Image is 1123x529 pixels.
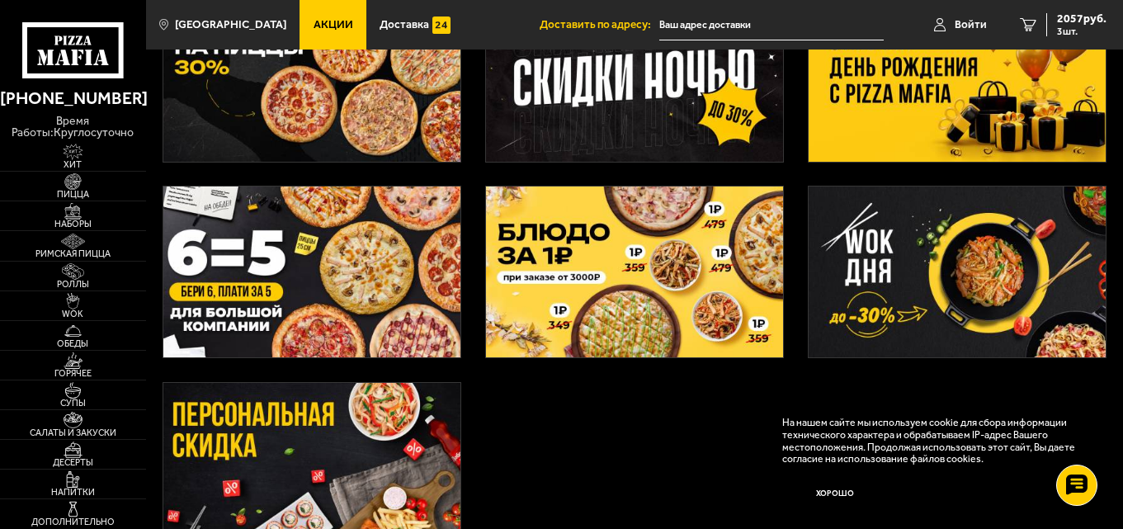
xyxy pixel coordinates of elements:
[175,19,286,31] span: [GEOGRAPHIC_DATA]
[380,19,429,31] span: Доставка
[1057,26,1106,36] span: 3 шт.
[659,10,884,40] input: Ваш адрес доставки
[782,477,888,512] button: Хорошо
[432,17,450,34] img: 15daf4d41897b9f0e9f617042186c801.svg
[1057,13,1106,25] span: 2057 руб.
[314,19,353,31] span: Акции
[782,417,1086,465] p: На нашем сайте мы используем cookie для сбора информации технического характера и обрабатываем IP...
[540,19,659,31] span: Доставить по адресу:
[955,19,987,31] span: Войти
